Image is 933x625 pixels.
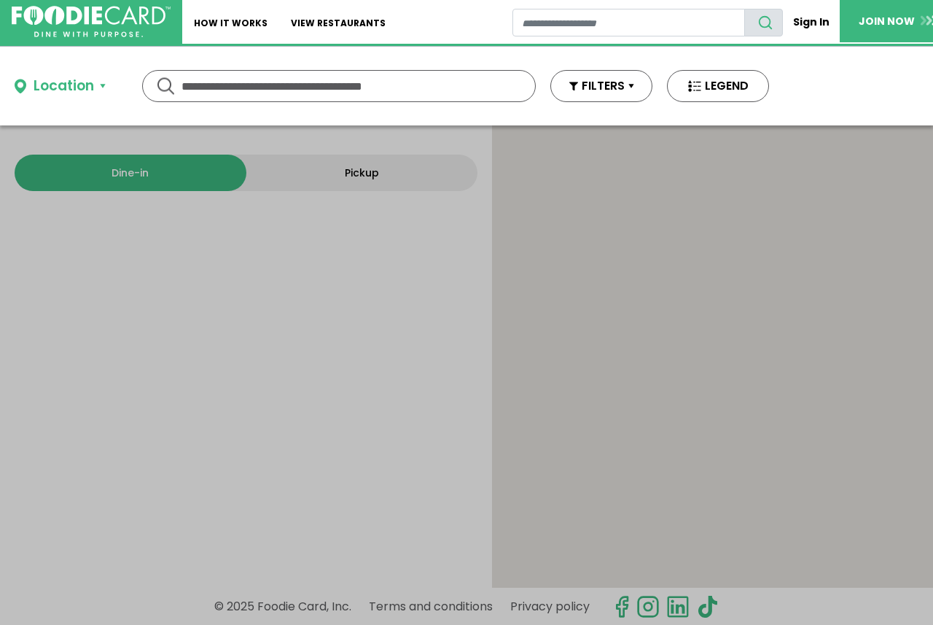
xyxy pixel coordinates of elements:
input: restaurant search [512,9,745,36]
a: Sign In [783,9,840,36]
img: FoodieCard; Eat, Drink, Save, Donate [12,6,171,38]
div: Location [34,76,94,97]
button: LEGEND [667,70,769,102]
button: Location [15,76,106,97]
button: FILTERS [550,70,652,102]
button: search [744,9,783,36]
